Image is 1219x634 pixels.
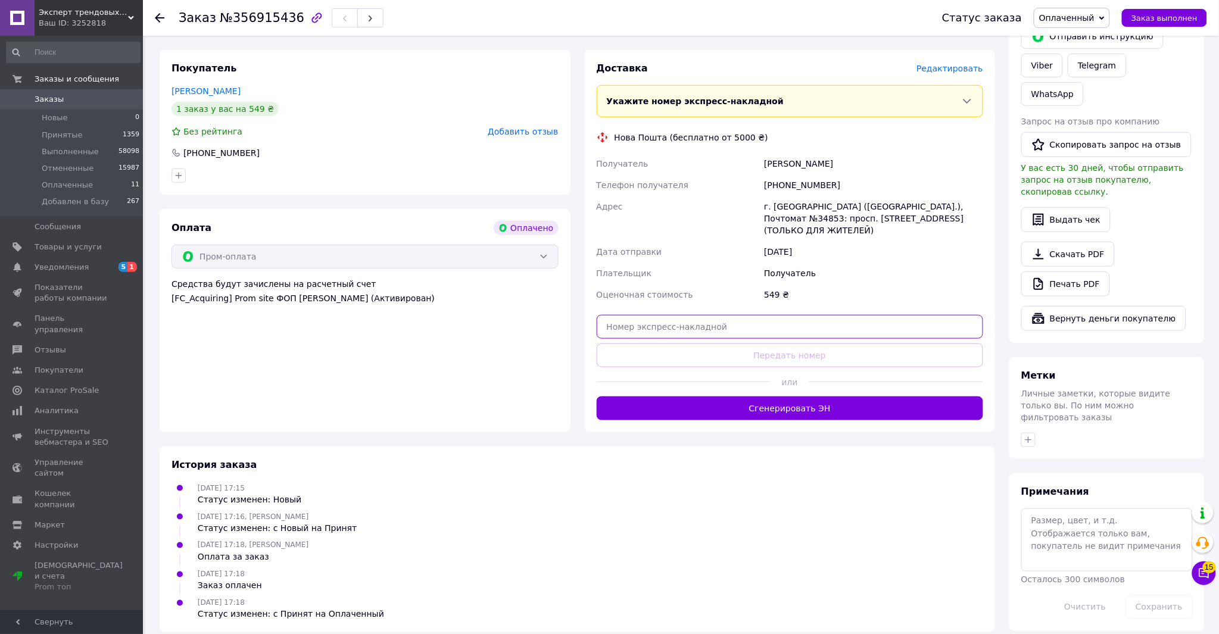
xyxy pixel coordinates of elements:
div: [FC_Acquiring] Prom site ФОП [PERSON_NAME] (Активирован) [172,292,559,304]
span: 1359 [123,130,139,140]
div: Вернуться назад [155,12,164,24]
span: Добавлен в базу [42,196,109,207]
a: Скачать PDF [1021,242,1115,267]
span: Примечания [1021,486,1089,497]
span: Оценочная стоимость [597,290,694,299]
span: Панель управления [35,313,110,335]
a: WhatsApp [1021,82,1084,106]
span: Получатель [597,159,649,168]
span: Дата отправки [597,247,662,257]
span: Кошелек компании [35,488,110,510]
span: Отмененные [42,163,93,174]
div: Получатель [762,263,986,284]
div: Заказ оплачен [198,580,262,592]
div: 1 заказ у вас на 549 ₴ [172,102,279,116]
span: 1 [127,262,137,272]
span: Оплата [172,222,211,233]
span: [DEMOGRAPHIC_DATA] и счета [35,560,123,593]
div: Оплата за заказ [198,551,308,563]
span: Плательщик [597,268,652,278]
button: Отправить инструкцию [1021,24,1164,49]
div: Средства будут зачислены на расчетный счет [172,278,559,304]
span: [DATE] 17:18 [198,570,245,579]
span: Метки [1021,370,1056,381]
span: Аналитика [35,405,79,416]
a: Telegram [1068,54,1126,77]
span: [DATE] 17:18 [198,599,245,607]
span: Заказ [179,11,216,25]
button: Чат с покупателем15 [1192,561,1216,585]
div: Статус изменен: с Принят на Оплаченный [198,608,384,620]
span: 58098 [119,146,139,157]
span: [DATE] 17:16, [PERSON_NAME] [198,513,308,521]
span: [DATE] 17:18, [PERSON_NAME] [198,541,308,549]
span: Покупатели [35,365,83,376]
span: 15 [1203,560,1216,572]
span: Оплаченный [1039,13,1095,23]
div: 549 ₴ [762,284,986,305]
span: Редактировать [916,64,983,73]
span: 5 [119,262,128,272]
div: [PHONE_NUMBER] [182,147,261,159]
div: Статус изменен: с Новый на Принят [198,522,357,534]
input: Поиск [6,42,141,63]
span: 11 [131,180,139,190]
span: Маркет [35,520,65,530]
div: Статус заказа [942,12,1022,24]
span: Адрес [597,202,623,211]
div: Оплачено [494,221,558,235]
div: Prom топ [35,582,123,592]
span: Новые [42,113,68,123]
span: Доставка [597,63,649,74]
span: Телефон получателя [597,180,689,190]
div: [DATE] [762,241,986,263]
div: г. [GEOGRAPHIC_DATA] ([GEOGRAPHIC_DATA].), Почтомат №34853: просп. [STREET_ADDRESS] (ТОЛЬКО ДЛЯ Ж... [762,196,986,241]
span: История заказа [172,459,257,470]
span: Осталось 300 символов [1021,575,1125,585]
span: Настройки [35,540,78,551]
span: Выполненные [42,146,99,157]
span: Отзывы [35,345,66,355]
span: Показатели работы компании [35,282,110,304]
a: Печать PDF [1021,271,1110,296]
span: Уведомления [35,262,89,273]
span: Каталог ProSale [35,385,99,396]
input: Номер экспресс-накладной [597,315,984,339]
span: Заказ выполнен [1131,14,1198,23]
span: Оплаченные [42,180,93,190]
div: [PERSON_NAME] [762,153,986,174]
span: Сообщения [35,221,81,232]
div: Ваш ID: 3252818 [39,18,143,29]
span: У вас есть 30 дней, чтобы отправить запрос на отзыв покупателю, скопировав ссылку. [1021,163,1184,196]
span: Личные заметки, которые видите только вы. По ним можно фильтровать заказы [1021,389,1171,422]
span: 0 [135,113,139,123]
span: [DATE] 17:15 [198,484,245,492]
span: Инструменты вебмастера и SEO [35,426,110,448]
span: Управление сайтом [35,457,110,479]
span: или [771,376,809,388]
span: Заказы и сообщения [35,74,119,85]
span: Добавить отзыв [488,127,558,136]
span: Без рейтинга [183,127,242,136]
button: Скопировать запрос на отзыв [1021,132,1192,157]
span: Укажите номер экспресс-накладной [607,96,784,106]
button: Сгенерировать ЭН [597,396,984,420]
span: 267 [127,196,139,207]
button: Заказ выполнен [1122,9,1207,27]
span: Покупатель [172,63,236,74]
span: №356915436 [220,11,304,25]
span: Принятые [42,130,83,140]
div: [PHONE_NUMBER] [762,174,986,196]
span: Эксперт трендовых товаров top-expert.com.ua [39,7,128,18]
div: Нова Пошта (бесплатно от 5000 ₴) [612,132,771,143]
span: 15987 [119,163,139,174]
div: Статус изменен: Новый [198,494,301,505]
a: Viber [1021,54,1063,77]
button: Вернуть деньги покупателю [1021,306,1186,331]
button: Выдать чек [1021,207,1111,232]
span: Заказы [35,94,64,105]
span: Товары и услуги [35,242,102,252]
a: [PERSON_NAME] [172,86,241,96]
span: Запрос на отзыв про компанию [1021,117,1160,126]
